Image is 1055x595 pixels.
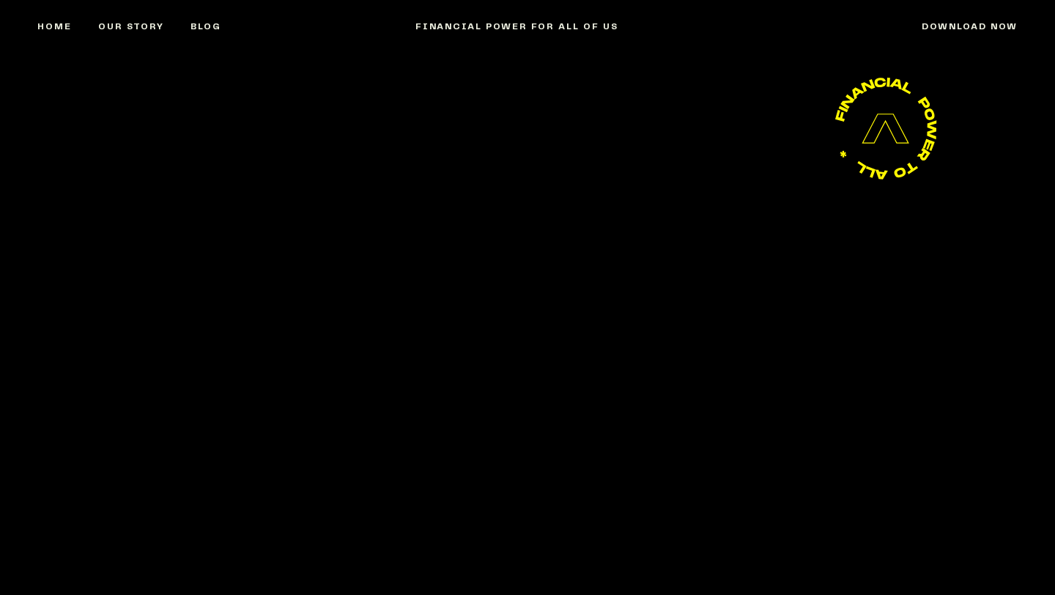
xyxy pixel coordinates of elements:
a: FINANCIAL POWER FOR ALL OF US [415,21,618,34]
